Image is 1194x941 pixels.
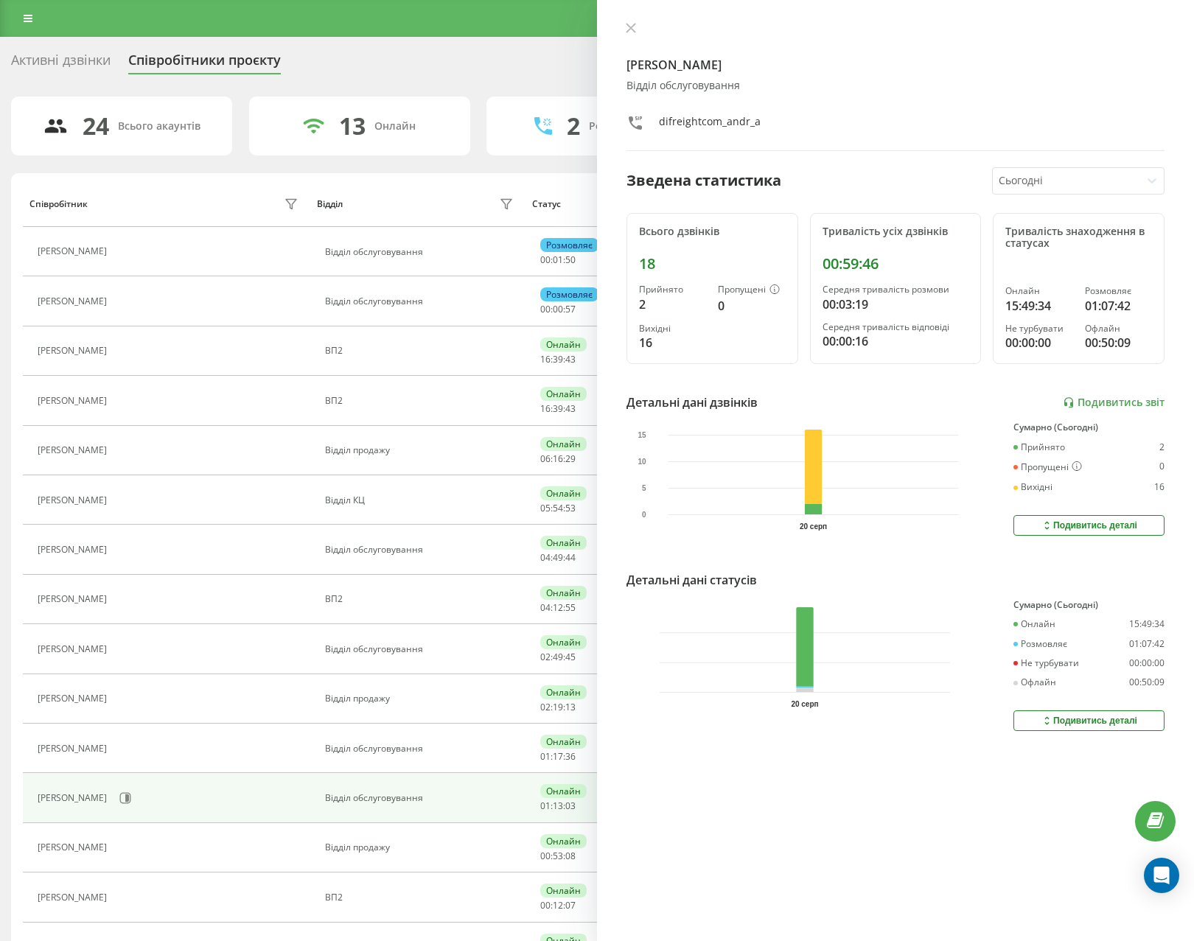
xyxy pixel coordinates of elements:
div: [PERSON_NAME] [38,842,111,853]
text: 0 [642,511,646,519]
div: Онлайн [540,635,587,649]
div: 00:00:00 [1005,334,1072,351]
div: : : [540,454,576,464]
div: Онлайн [540,586,587,600]
div: 01:07:42 [1129,639,1165,649]
div: 2 [639,295,706,313]
span: 00 [540,850,551,862]
div: ВП2 [325,396,517,406]
div: [PERSON_NAME] [38,246,111,256]
span: 39 [553,402,563,415]
text: 10 [638,458,646,466]
span: 54 [553,502,563,514]
div: : : [540,900,576,911]
div: Статус [532,199,561,209]
text: 20 серп [800,522,827,531]
div: Відділ обслуговування [325,793,517,803]
div: ВП2 [325,892,517,903]
div: : : [540,801,576,811]
span: 01 [540,750,551,763]
div: [PERSON_NAME] [38,793,111,803]
span: 50 [565,253,576,266]
div: [PERSON_NAME] [38,644,111,654]
div: Сумарно (Сьогодні) [1013,422,1165,433]
div: Подивитись деталі [1041,520,1137,531]
span: 00 [553,303,563,315]
div: [PERSON_NAME] [38,693,111,704]
div: [PERSON_NAME] [38,396,111,406]
div: Онлайн [540,437,587,451]
span: 43 [565,402,576,415]
span: 01 [553,253,563,266]
span: 06 [540,452,551,465]
span: 45 [565,651,576,663]
div: [PERSON_NAME] [38,545,111,555]
div: [PERSON_NAME] [38,744,111,754]
div: : : [540,603,576,613]
div: Розмовляють [589,120,660,133]
div: Тривалість усіх дзвінків [823,225,969,238]
div: : : [540,304,576,315]
div: Онлайн [540,735,587,749]
div: 2 [1159,442,1165,452]
div: Розмовляє [1013,639,1067,649]
div: 00:00:00 [1129,658,1165,668]
div: [PERSON_NAME] [38,445,111,455]
span: 17 [553,750,563,763]
div: difreightcom_andr_a [659,114,761,136]
span: 05 [540,502,551,514]
span: 44 [565,551,576,564]
div: 24 [83,112,109,140]
div: 00:00:16 [823,332,969,350]
div: Відділ продажу [325,693,517,704]
div: 0 [718,297,785,315]
span: 04 [540,551,551,564]
div: Прийнято [1013,442,1065,452]
div: : : [540,354,576,365]
div: : : [540,553,576,563]
div: Тривалість знаходження в статусах [1005,225,1152,251]
div: Розмовляє [1085,286,1152,296]
div: Відділ КЦ [325,495,517,506]
div: 15:49:34 [1005,297,1072,315]
span: 43 [565,353,576,365]
div: Онлайн [540,834,587,848]
span: 12 [553,601,563,614]
div: Відділ обслуговування [325,296,517,307]
span: 00 [540,899,551,912]
div: 15:49:34 [1129,619,1165,629]
div: Онлайн [540,387,587,401]
div: : : [540,652,576,662]
div: : : [540,702,576,713]
div: [PERSON_NAME] [38,296,111,307]
span: 29 [565,452,576,465]
button: Подивитись деталі [1013,710,1165,731]
span: 02 [540,651,551,663]
div: Співробітник [29,199,88,209]
div: Вихідні [1013,482,1052,492]
text: 20 серп [791,700,818,708]
div: 0 [1159,461,1165,473]
div: [PERSON_NAME] [38,892,111,903]
div: 00:50:09 [1085,334,1152,351]
div: : : [540,851,576,861]
div: Пропущені [1013,461,1082,473]
span: 03 [565,800,576,812]
div: Всього акаунтів [118,120,200,133]
div: Відділ обслуговування [325,247,517,257]
div: Пропущені [718,284,785,296]
div: Онлайн [1005,286,1072,296]
div: Онлайн [540,486,587,500]
span: 01 [540,800,551,812]
div: Розмовляє [540,238,598,252]
div: Розмовляє [540,287,598,301]
div: Не турбувати [1005,323,1072,334]
div: Всього дзвінків [639,225,786,238]
div: ВП2 [325,594,517,604]
span: 12 [553,899,563,912]
span: 00 [540,303,551,315]
div: Не турбувати [1013,658,1079,668]
div: Детальні дані статусів [626,571,757,589]
div: Онлайн [374,120,416,133]
span: 19 [553,701,563,713]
